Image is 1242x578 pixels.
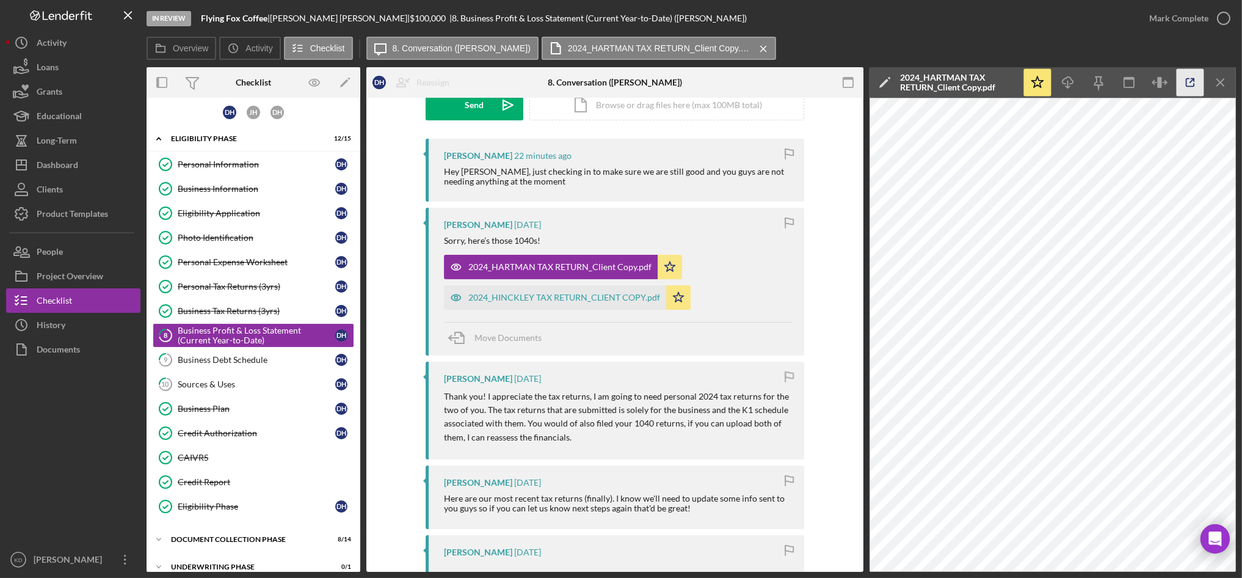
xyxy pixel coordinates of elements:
button: Project Overview [6,264,140,288]
button: 2024_HARTMAN TAX RETURN_Client Copy.pdf [444,255,682,279]
div: D H [335,232,347,244]
div: [PERSON_NAME] [31,547,110,575]
div: 8. Conversation ([PERSON_NAME]) [548,78,682,87]
div: In Review [147,11,191,26]
div: | [201,13,270,23]
div: Checklist [236,78,271,87]
div: Activity [37,31,67,58]
div: D H [335,207,347,219]
div: 2024_HARTMAN TAX RETURN_Client Copy.pdf [468,262,652,272]
a: Photo IdentificationDH [153,225,354,250]
a: 9Business Debt ScheduleDH [153,348,354,372]
button: People [6,240,140,264]
div: Personal Information [178,159,335,169]
div: [PERSON_NAME] [444,547,512,557]
div: J H [247,106,260,119]
div: D H [335,427,347,439]
time: 2025-08-20 19:31 [514,374,541,384]
label: Activity [245,43,272,53]
a: Personal Expense WorksheetDH [153,250,354,274]
tspan: 9 [164,356,168,364]
div: D H [223,106,236,119]
div: D H [335,280,347,293]
button: Loans [6,55,140,79]
tspan: 10 [162,380,170,388]
div: [PERSON_NAME] [PERSON_NAME] | [270,13,410,23]
a: Documents [6,337,140,362]
div: Business Debt Schedule [178,355,335,365]
button: History [6,313,140,337]
div: History [37,313,65,340]
label: Checklist [310,43,345,53]
label: 2024_HARTMAN TAX RETURN_Client Copy.pdf [568,43,751,53]
a: Credit Report [153,470,354,494]
tspan: 8 [164,331,167,339]
button: Product Templates [6,202,140,226]
a: Eligibility PhaseDH [153,494,354,519]
button: Activity [6,31,140,55]
button: 2024_HINCKLEY TAX RETURN_CLIENT COPY.pdf [444,285,691,310]
div: Credit Report [178,477,354,487]
div: D H [335,378,347,390]
a: Personal InformationDH [153,152,354,177]
a: Grants [6,79,140,104]
div: Eligibility Application [178,208,335,218]
div: | 8. Business Profit & Loss Statement (Current Year-to-Date) ([PERSON_NAME]) [449,13,747,23]
button: KD[PERSON_NAME] [6,547,140,572]
div: Photo Identification [178,233,335,243]
button: Overview [147,37,216,60]
time: 2025-08-20 18:12 [514,478,541,488]
div: [PERSON_NAME] [444,374,512,384]
a: Business InformationDH [153,177,354,201]
div: D H [335,500,347,513]
time: 2025-08-20 23:37 [514,220,541,230]
a: Clients [6,177,140,202]
div: Reassign [416,70,449,95]
div: [PERSON_NAME] [444,151,512,161]
a: Business PlanDH [153,397,354,421]
span: Move Documents [474,332,542,343]
time: 2025-08-20 18:11 [514,547,541,557]
div: Sources & Uses [178,379,335,389]
a: Dashboard [6,153,140,177]
button: Activity [219,37,280,60]
button: Move Documents [444,323,554,353]
label: Overview [173,43,208,53]
a: Long-Term [6,128,140,153]
div: Personal Tax Returns (3yrs) [178,282,335,291]
div: Loans [37,55,59,82]
div: D H [335,329,347,342]
div: D H [335,305,347,317]
button: Mark Complete [1137,6,1236,31]
div: Hey [PERSON_NAME], just checking in to make sure we are still good and you guys are not needing a... [444,167,792,186]
div: D H [372,76,386,89]
a: Personal Tax Returns (3yrs)DH [153,274,354,299]
b: Flying Fox Coffee [201,13,267,23]
div: CAIVRS [178,453,354,463]
div: 2024_HINCKLEY TAX RETURN_CLIENT COPY.pdf [468,293,660,302]
div: Business Tax Returns (3yrs) [178,306,335,316]
div: Educational [37,104,82,131]
button: 8. Conversation ([PERSON_NAME]) [366,37,539,60]
span: $100,000 [410,13,446,23]
button: Checklist [284,37,353,60]
div: D H [335,354,347,366]
div: [PERSON_NAME] [444,220,512,230]
button: Checklist [6,288,140,313]
a: CAIVRS [153,445,354,470]
button: 2024_HARTMAN TAX RETURN_Client Copy.pdf [542,37,776,60]
div: Mark Complete [1149,6,1208,31]
div: Project Overview [37,264,103,291]
div: 8 / 14 [329,536,351,543]
div: 2024_HARTMAN TAX RETURN_Client Copy.pdf [900,73,1016,92]
div: Personal Expense Worksheet [178,257,335,267]
button: Send [426,90,523,120]
div: D H [335,183,347,195]
label: 8. Conversation ([PERSON_NAME]) [393,43,531,53]
div: Open Intercom Messenger [1200,524,1230,554]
